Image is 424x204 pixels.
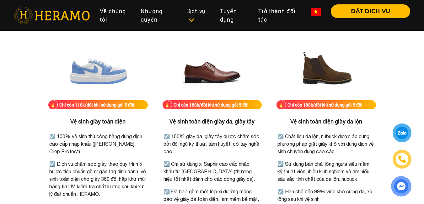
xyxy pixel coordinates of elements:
div: Chỉ còn 188k/đôi khi sử dụng gói 5 đôi [174,102,249,108]
p: ☑️ Chỉ sử dụng xi Saphir cao cấp nhập khẩu từ [GEOGRAPHIC_DATA] (thương hiệu tốt nhất dành cho cá... [164,160,261,183]
a: Tuyển dụng [215,4,253,26]
img: heramo-logo.png [14,7,90,24]
a: phone-icon [394,151,411,168]
img: vn-flag.png [311,8,321,16]
img: phone-icon [398,155,406,164]
div: Chỉ còn 188k/đôi khi sử dụng gói 5 đôi [287,102,362,108]
img: fire.png [162,100,172,110]
p: ☑️ Dịch vụ chăm sóc giày theo quy trình 5 bước tiêu chuẩn gồm: gắn tag định danh, vệ sinh toàn di... [49,160,147,198]
p: ☑️ 100% giày da, giày tây được chăm sóc bởi đội ngũ kỹ thuật tâm huyết, có tay nghề cao. [164,133,261,155]
a: ĐẶT DỊCH VỤ [326,8,410,14]
img: subToggleIcon [188,17,195,23]
img: Vệ sinh toàn diện giày da lộn [295,38,357,100]
button: ĐẶT DỊCH VỤ [331,4,410,18]
h3: Vệ sinh giày toàn diện [48,118,148,125]
a: Trở thành đối tác [253,4,306,26]
p: ☑️ 100% vệ sinh thủ công bằng dung dịch cao cấp nhập khẩu ([PERSON_NAME], Crep Protect). [49,133,147,155]
img: fire.png [276,100,286,110]
a: Nhượng quyền [136,4,181,26]
p: ☑️ Chất liệu da lộn, nubuck được áp dụng phương pháp giặt giày khô với dung dịch vệ sinh chuyên d... [277,133,375,155]
div: Dịch vụ [186,7,210,24]
img: Vệ sinh giày toàn diện [67,38,129,100]
h3: Vệ sinh toàn diện giày da, giày tây [162,118,262,125]
a: Về chúng tôi [95,4,136,26]
p: ☑️ Hạn chế đến 99% việc khô cứng da, xù lông sau khi vệ sinh [277,188,375,203]
div: Chỉ còn 118k/đôi khi sử dụng gói 5 đôi [59,102,134,108]
h3: Vệ sinh toàn diện giày da lộn [276,118,376,125]
img: fire.png [48,100,58,110]
img: Vệ sinh toàn diện giày da, giày tây [180,38,243,100]
p: ☑️ Sử dụng bàn chải lông ngựa siêu mềm, kỹ thuật viên nhiều kinh nghiệm và am hiểu sâu sắc tính c... [277,160,375,183]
